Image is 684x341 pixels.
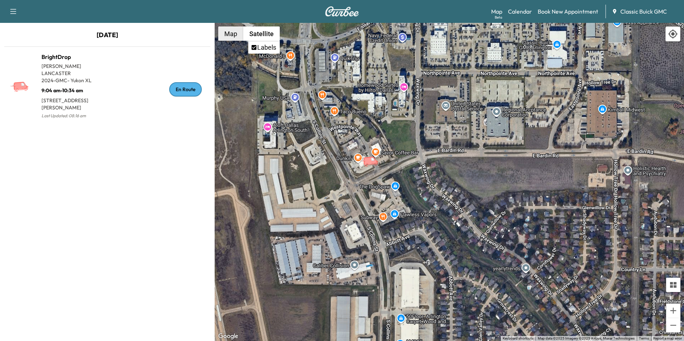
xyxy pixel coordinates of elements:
gmp-advanced-marker: BrightDrop [360,149,385,161]
button: Show satellite imagery [243,26,280,41]
p: Last Updated: 08:16 am [41,111,107,120]
img: Curbee Logo [325,6,359,16]
p: [PERSON_NAME] LANCASTER [41,63,107,77]
div: En Route [169,82,202,97]
p: 9:04 am - 10:34 am [41,84,107,94]
p: 2024 - GMC - Yukon XL [41,77,107,84]
button: Show street map [218,26,243,41]
div: Beta [495,15,502,20]
span: Map data ©2025 Imagery ©2025 Airbus, Maxar Technologies [538,336,635,340]
button: Keyboard shortcuts [503,336,533,341]
a: MapBeta [491,7,502,16]
a: Terms (opens in new tab) [639,336,649,340]
ul: Show satellite imagery [248,41,280,54]
label: Labels [257,44,276,51]
button: Zoom in [666,303,680,318]
button: Tilt map [666,278,680,292]
a: Book New Appointment [538,7,598,16]
p: [STREET_ADDRESS][PERSON_NAME] [41,94,107,111]
a: Calendar [508,7,532,16]
a: Open this area in Google Maps (opens a new window) [216,332,240,341]
span: Classic Buick GMC [620,7,667,16]
a: Report a map error [653,336,682,340]
li: Labels [249,41,279,53]
h1: BrightDrop [41,53,107,61]
button: Zoom out [666,318,680,332]
div: Recenter map [665,26,680,41]
img: Google [216,332,240,341]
